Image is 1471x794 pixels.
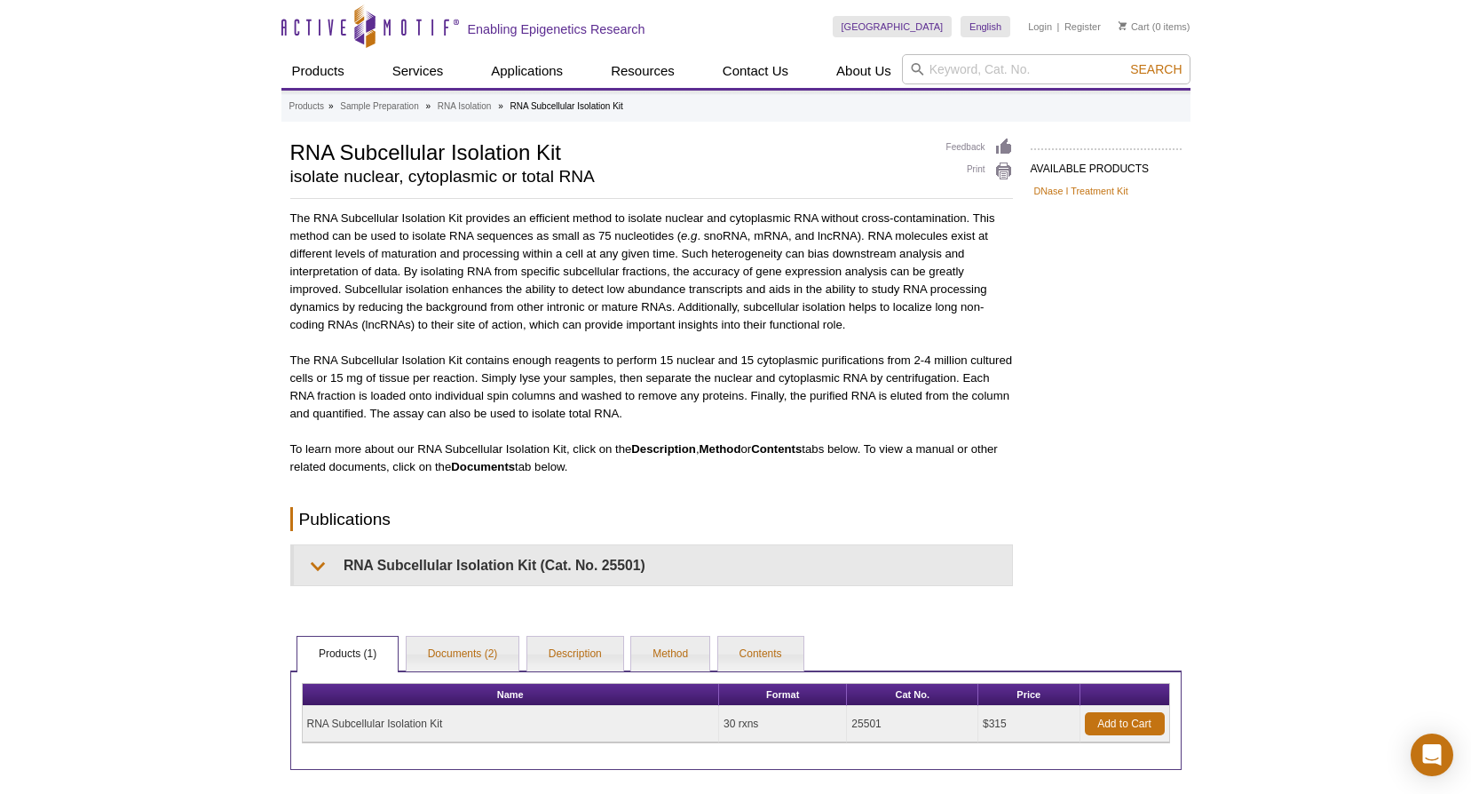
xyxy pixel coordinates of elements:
a: Contact Us [712,54,799,88]
strong: Method [700,442,741,456]
a: Documents (2) [407,637,519,672]
h2: Publications [290,507,1013,531]
p: The RNA Subcellular Isolation Kit provides an efficient method to isolate nuclear and cytoplasmic... [290,210,1013,334]
a: RNA Isolation [438,99,492,115]
td: 30 rxns [719,706,847,742]
li: » [328,101,334,111]
li: (0 items) [1119,16,1190,37]
em: e.g [681,229,697,242]
h2: Enabling Epigenetics Research [468,21,645,37]
a: Cart [1119,20,1150,33]
strong: Description [631,442,696,456]
h2: isolate nuclear, cytoplasmic or total RNA [290,169,929,185]
p: The RNA Subcellular Isolation Kit contains enough reagents to perform 15 nuclear and 15 cytoplasm... [290,352,1013,423]
a: Login [1028,20,1052,33]
strong: Documents [451,460,515,473]
td: 25501 [847,706,978,742]
th: Cat No. [847,684,978,706]
summary: RNA Subcellular Isolation Kit (Cat. No. 25501) [294,545,1012,585]
a: About Us [826,54,902,88]
a: DNase I Treatment Kit [1034,183,1128,199]
a: Description [527,637,623,672]
img: Your Cart [1119,21,1127,30]
th: Name [303,684,719,706]
a: Products [281,54,355,88]
li: | [1057,16,1060,37]
a: Register [1064,20,1101,33]
th: Format [719,684,847,706]
button: Search [1125,61,1187,77]
span: Search [1130,62,1182,76]
p: To learn more about our RNA Subcellular Isolation Kit, click on the , or tabs below. To view a ma... [290,441,1013,476]
a: Services [382,54,455,88]
a: Print [946,162,1013,181]
td: RNA Subcellular Isolation Kit [303,706,719,742]
a: Feedback [946,138,1013,157]
a: Resources [600,54,685,88]
th: Price [978,684,1080,706]
a: English [961,16,1010,37]
div: Open Intercom Messenger [1411,734,1453,776]
input: Keyword, Cat. No. [902,54,1190,84]
li: RNA Subcellular Isolation Kit [510,101,623,111]
h2: AVAILABLE PRODUCTS [1031,148,1182,180]
li: » [425,101,431,111]
strong: Contents [751,442,802,456]
h1: RNA Subcellular Isolation Kit [290,138,929,164]
a: Products [289,99,324,115]
a: Applications [480,54,573,88]
a: Contents [718,637,803,672]
a: Sample Preparation [340,99,418,115]
a: Products (1) [297,637,398,672]
td: $315 [978,706,1080,742]
li: » [498,101,503,111]
a: Add to Cart [1085,712,1165,735]
a: [GEOGRAPHIC_DATA] [833,16,953,37]
a: Method [631,637,709,672]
